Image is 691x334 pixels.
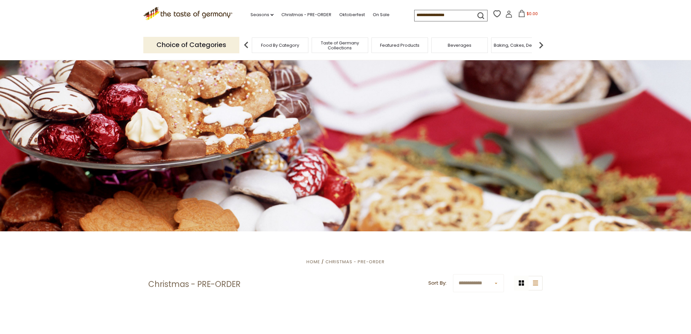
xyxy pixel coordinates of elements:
a: Baking, Cakes, Desserts [494,43,545,48]
a: Taste of Germany Collections [314,40,366,50]
h1: Christmas - PRE-ORDER [148,279,241,289]
a: Featured Products [380,43,419,48]
p: Choice of Categories [143,37,239,53]
img: previous arrow [240,39,253,52]
button: $0.00 [514,10,542,20]
label: Sort By: [428,279,446,287]
a: Beverages [448,43,471,48]
a: Oktoberfest [339,11,365,18]
a: Christmas - PRE-ORDER [281,11,331,18]
span: $0.00 [527,11,538,16]
a: On Sale [373,11,390,18]
a: Food By Category [261,43,299,48]
a: Home [306,259,320,265]
img: next arrow [535,39,548,52]
a: Seasons [250,11,274,18]
a: Christmas - PRE-ORDER [325,259,385,265]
